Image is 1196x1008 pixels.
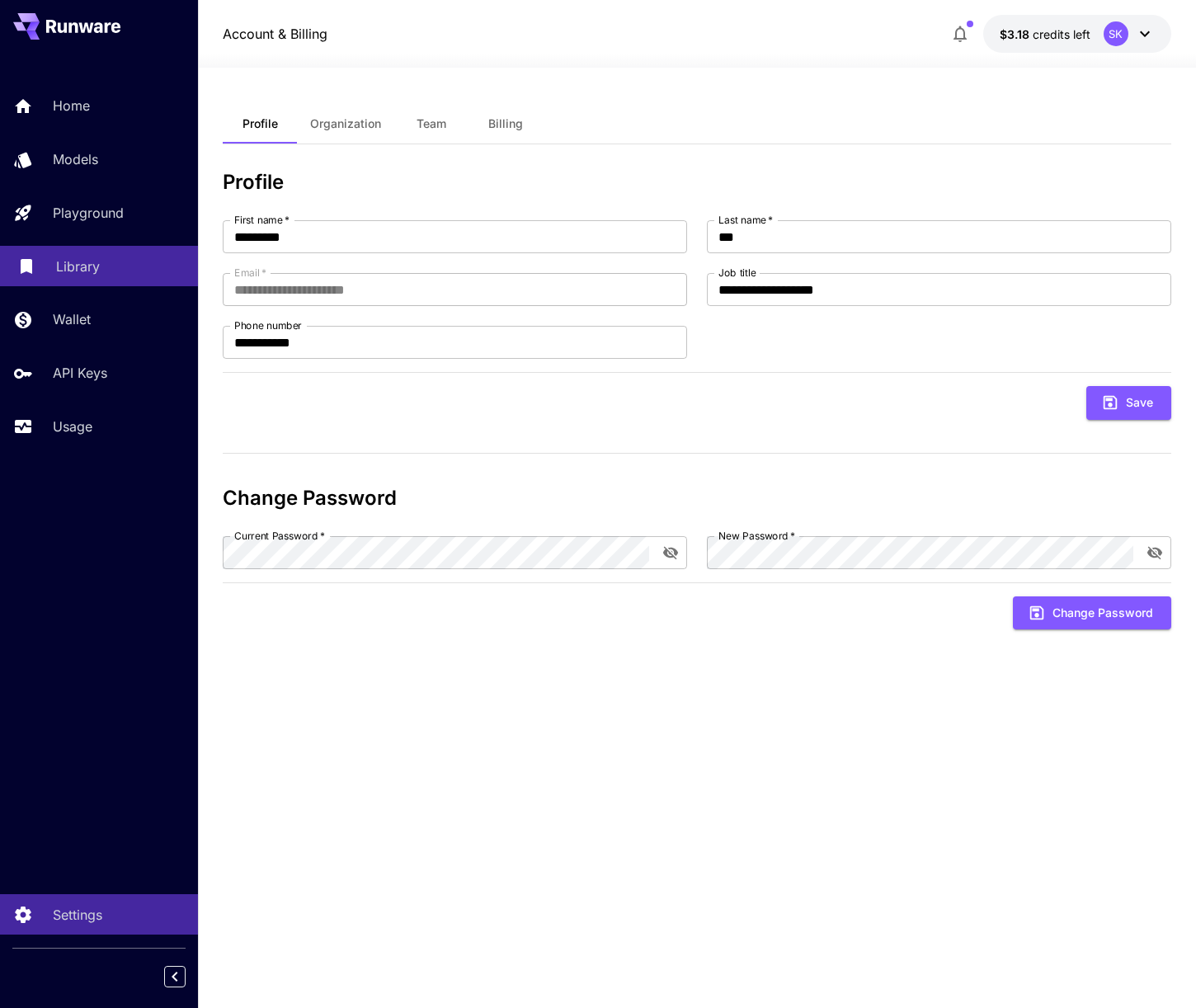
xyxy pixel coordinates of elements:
label: New Password [718,529,795,543]
button: toggle password visibility [656,538,685,568]
a: Account & Billing [223,24,327,44]
label: Job title [718,266,756,280]
label: Phone number [234,318,302,332]
p: API Keys [53,363,107,383]
p: Models [53,149,98,169]
p: Wallet [53,309,91,329]
span: Organization [310,116,381,131]
label: First name [234,213,290,227]
button: toggle password visibility [1140,538,1170,568]
label: Last name [718,213,773,227]
div: $3.178 [1000,26,1090,43]
p: Usage [53,417,92,436]
span: $3.18 [1000,27,1033,41]
button: Collapse sidebar [164,966,186,987]
span: Billing [488,116,523,131]
button: Change Password [1013,596,1171,630]
nav: breadcrumb [223,24,327,44]
div: SK [1104,21,1128,46]
p: Playground [53,203,124,223]
p: Home [53,96,90,115]
button: Save [1086,386,1171,420]
h3: Change Password [223,487,1171,510]
span: Profile [242,116,278,131]
span: Team [417,116,446,131]
p: Library [56,257,100,276]
div: Collapse sidebar [177,962,198,992]
button: $3.178SK [983,15,1171,53]
p: Settings [53,905,102,925]
span: credits left [1033,27,1090,41]
h3: Profile [223,171,1171,194]
label: Current Password [234,529,325,543]
label: Email [234,266,266,280]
